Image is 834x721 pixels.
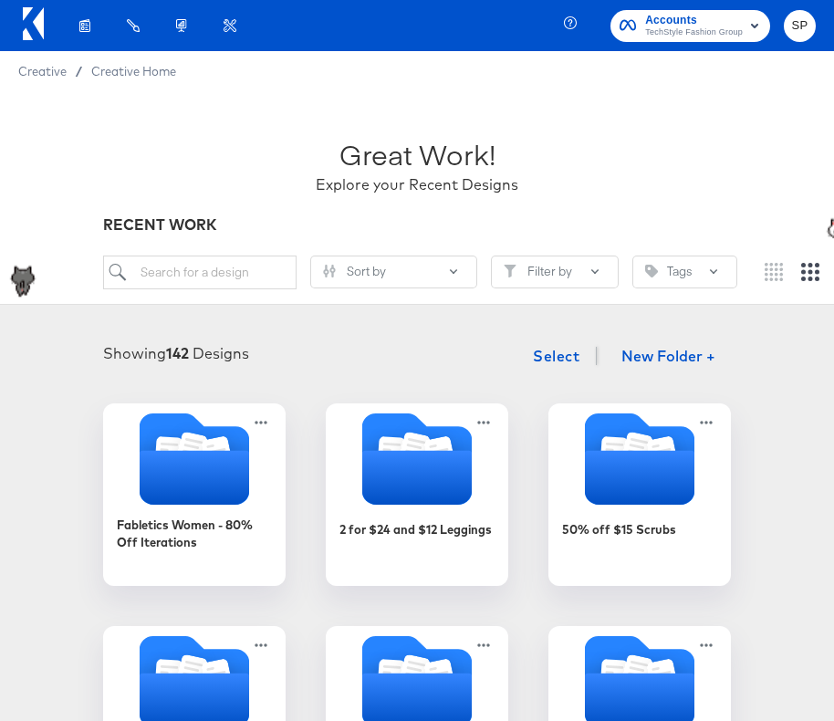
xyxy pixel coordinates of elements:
div: 50% off $15 Scrubs [562,521,676,538]
span: SP [791,16,808,37]
svg: Filter [504,265,516,277]
svg: Folder [326,413,508,505]
button: Select [526,338,587,374]
svg: Sliders [323,265,336,277]
div: Fabletics Women - 80% Off Iterations [117,517,272,550]
span: Creative [18,64,67,78]
svg: Tag [645,265,658,277]
a: Creative Home [91,64,176,78]
input: Search for a design [103,256,297,289]
div: 2 for $24 and $12 Leggings [326,403,508,586]
button: New Folder + [606,340,731,375]
strong: 142 [166,344,189,362]
div: 2 for $24 and $12 Leggings [339,521,492,538]
span: / [67,64,91,78]
button: SlidersSort by [310,256,477,288]
svg: Folder [103,413,286,505]
svg: Folder [548,413,731,505]
span: Accounts [645,11,743,30]
div: Fabletics Women - 80% Off Iterations [103,403,286,586]
div: Showing Designs [103,343,249,364]
div: 50% off $15 Scrubs [548,403,731,586]
div: Great Work! [339,135,495,174]
button: AccountsTechStyle Fashion Group [610,10,770,42]
span: Select [533,343,579,369]
svg: Small grid [765,263,783,281]
button: FilterFilter by [491,256,619,288]
span: TechStyle Fashion Group [645,26,743,40]
svg: Medium grid [801,263,819,281]
button: SP [784,10,816,42]
div: RECENT WORK [103,214,731,235]
button: TagTags [632,256,737,288]
div: Explore your Recent Designs [316,174,518,195]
